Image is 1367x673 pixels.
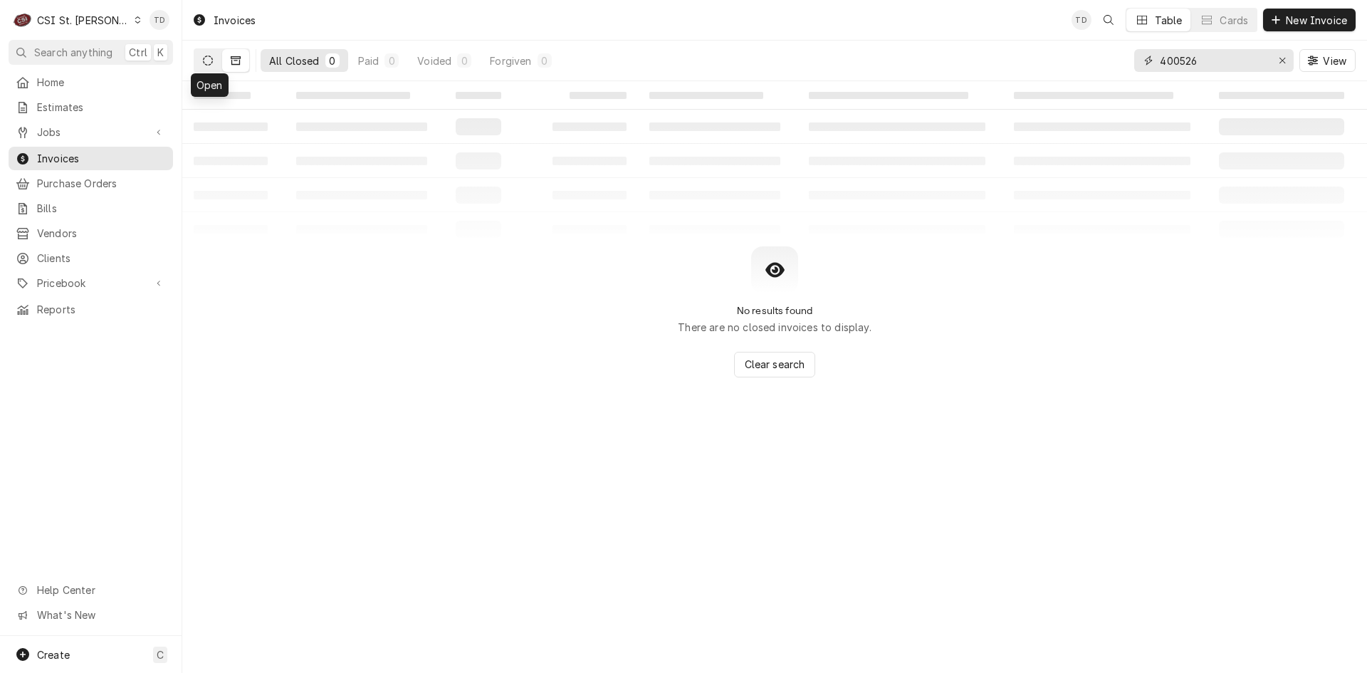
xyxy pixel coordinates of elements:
[328,53,337,68] div: 0
[649,92,763,99] span: ‌
[129,45,147,60] span: Ctrl
[9,221,173,245] a: Vendors
[1155,13,1183,28] div: Table
[1160,49,1267,72] input: Keyword search
[296,92,410,99] span: ‌
[9,120,173,144] a: Go to Jobs
[157,45,164,60] span: K
[742,357,808,372] span: Clear search
[9,95,173,119] a: Estimates
[9,246,173,270] a: Clients
[37,100,166,115] span: Estimates
[1097,9,1120,31] button: Open search
[387,53,396,68] div: 0
[9,172,173,195] a: Purchase Orders
[1220,13,1248,28] div: Cards
[1320,53,1349,68] span: View
[13,10,33,30] div: CSI St. Louis's Avatar
[37,226,166,241] span: Vendors
[37,251,166,266] span: Clients
[417,53,451,68] div: Voided
[37,125,145,140] span: Jobs
[570,92,627,99] span: ‌
[9,298,173,321] a: Reports
[269,53,320,68] div: All Closed
[37,151,166,166] span: Invoices
[9,603,173,627] a: Go to What's New
[37,276,145,291] span: Pricebook
[9,271,173,295] a: Go to Pricebook
[9,197,173,220] a: Bills
[13,10,33,30] div: C
[1263,9,1356,31] button: New Invoice
[456,92,501,99] span: ‌
[157,647,164,662] span: C
[9,147,173,170] a: Invoices
[1072,10,1091,30] div: TD
[1271,49,1294,72] button: Erase input
[490,53,531,68] div: Forgiven
[809,92,968,99] span: ‌
[734,352,816,377] button: Clear search
[1299,49,1356,72] button: View
[1072,10,1091,30] div: Tim Devereux's Avatar
[191,73,229,97] div: Open
[1219,92,1344,99] span: ‌
[9,578,173,602] a: Go to Help Center
[37,201,166,216] span: Bills
[1014,92,1173,99] span: ‌
[37,649,70,661] span: Create
[37,302,166,317] span: Reports
[150,10,169,30] div: Tim Devereux's Avatar
[37,75,166,90] span: Home
[9,71,173,94] a: Home
[358,53,379,68] div: Paid
[37,607,164,622] span: What's New
[678,320,871,335] p: There are no closed invoices to display.
[37,176,166,191] span: Purchase Orders
[37,13,130,28] div: CSI St. [PERSON_NAME]
[37,583,164,598] span: Help Center
[150,10,169,30] div: TD
[34,45,112,60] span: Search anything
[9,40,173,65] button: Search anythingCtrlK
[182,81,1367,246] table: All Closed Invoices List Loading
[737,305,813,317] h2: No results found
[1283,13,1350,28] span: New Invoice
[460,53,468,68] div: 0
[540,53,549,68] div: 0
